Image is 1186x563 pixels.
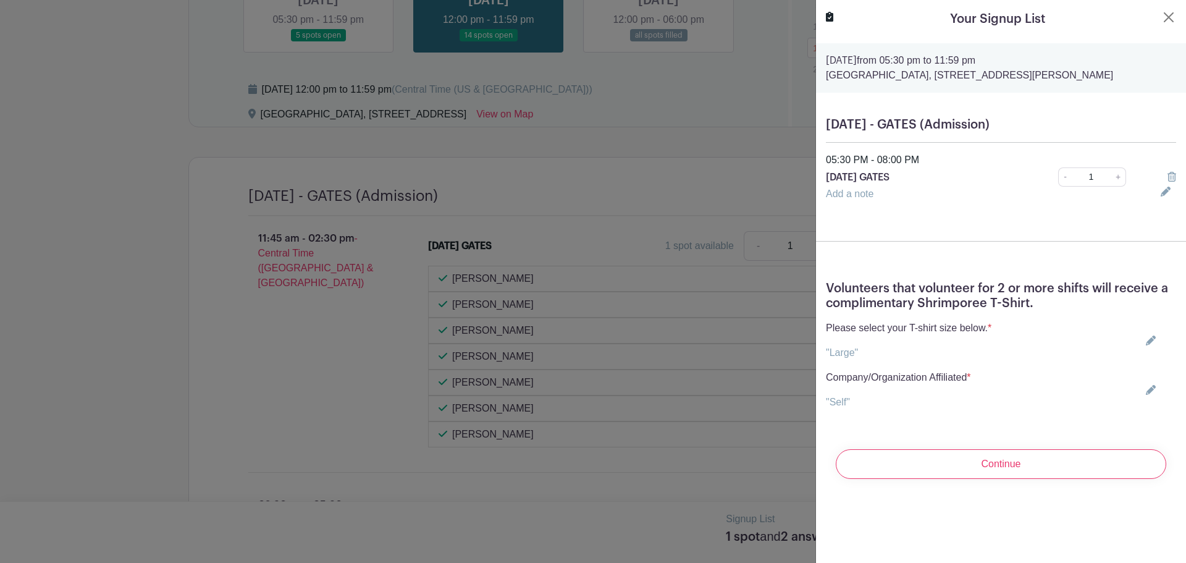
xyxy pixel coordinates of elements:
a: Add a note [826,188,873,199]
h5: Your Signup List [950,10,1045,28]
a: "Self" [826,397,850,407]
button: Close [1161,10,1176,25]
h5: [DATE] - GATES (Admission) [826,117,1176,132]
strong: [DATE] [826,56,857,66]
div: 05:30 PM - 08:00 PM [818,153,1184,167]
p: from 05:30 pm to 11:59 pm [826,53,1176,68]
a: - [1058,167,1072,187]
a: "Large" [826,347,858,358]
input: Continue [836,449,1166,479]
p: Please select your T-shirt size below. [826,321,991,336]
p: [DATE] GATES [826,170,1024,185]
a: + [1111,167,1126,187]
h5: Volunteers that volunteer for 2 or more shifts will receive a complimentary Shrimporee T-Shirt. [826,281,1176,311]
p: Company/Organization Affiliated [826,370,971,385]
p: [GEOGRAPHIC_DATA], [STREET_ADDRESS][PERSON_NAME] [826,68,1176,83]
